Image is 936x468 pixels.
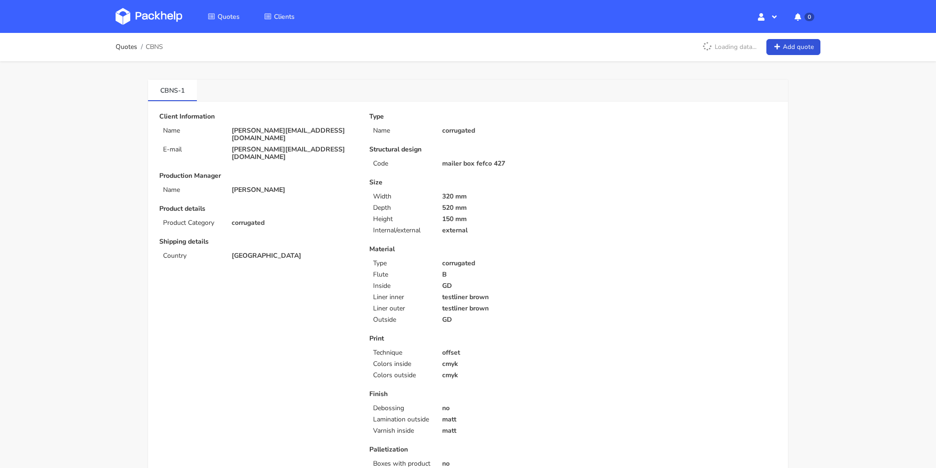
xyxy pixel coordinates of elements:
[442,349,567,357] p: offset
[369,146,566,153] p: Structural design
[148,79,197,100] a: CBNS-1
[232,252,356,260] p: [GEOGRAPHIC_DATA]
[373,260,430,267] p: Type
[442,260,567,267] p: corrugated
[766,39,820,56] a: Add quote
[159,205,356,213] p: Product details
[442,215,567,223] p: 150 mm
[373,160,430,167] p: Code
[253,8,306,25] a: Clients
[373,215,430,223] p: Height
[116,43,137,51] a: Quotes
[442,416,567,423] p: matt
[274,12,295,21] span: Clients
[442,127,567,135] p: corrugated
[373,316,430,324] p: Outside
[232,186,356,194] p: [PERSON_NAME]
[232,219,356,227] p: corrugated
[159,113,356,120] p: Client Information
[373,349,430,357] p: Technique
[804,13,814,21] span: 0
[373,405,430,412] p: Debossing
[442,227,567,234] p: external
[442,372,567,379] p: cmyk
[369,246,566,253] p: Material
[698,39,761,55] p: Loading data...
[369,390,566,398] p: Finish
[373,127,430,135] p: Name
[442,160,567,167] p: mailer box fefco 427
[373,305,430,312] p: Liner outer
[373,193,430,200] p: Width
[442,293,567,301] p: testliner brown
[373,271,430,278] p: Flute
[373,372,430,379] p: Colors outside
[373,227,430,234] p: Internal/external
[442,193,567,200] p: 320 mm
[369,179,566,186] p: Size
[116,38,163,56] nav: breadcrumb
[373,204,430,212] p: Depth
[442,282,567,290] p: GD
[163,252,220,260] p: Country
[373,427,430,435] p: Varnish inside
[196,8,251,25] a: Quotes
[218,12,240,21] span: Quotes
[116,8,182,25] img: Dashboard
[442,427,567,435] p: matt
[787,8,820,25] button: 0
[369,335,566,342] p: Print
[442,316,567,324] p: GD
[163,146,220,153] p: E-mail
[442,360,567,368] p: cmyk
[373,293,430,301] p: Liner inner
[373,282,430,290] p: Inside
[159,172,356,180] p: Production Manager
[442,460,567,468] p: no
[146,43,163,51] span: CBNS
[163,186,220,194] p: Name
[373,416,430,423] p: Lamination outside
[442,405,567,412] p: no
[373,360,430,368] p: Colors inside
[369,113,566,120] p: Type
[159,238,356,246] p: Shipping details
[442,204,567,212] p: 520 mm
[163,127,220,135] p: Name
[232,146,356,161] p: [PERSON_NAME][EMAIL_ADDRESS][DOMAIN_NAME]
[369,446,566,453] p: Palletization
[163,219,220,227] p: Product Category
[232,127,356,142] p: [PERSON_NAME][EMAIL_ADDRESS][DOMAIN_NAME]
[442,305,567,312] p: testliner brown
[442,271,567,278] p: B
